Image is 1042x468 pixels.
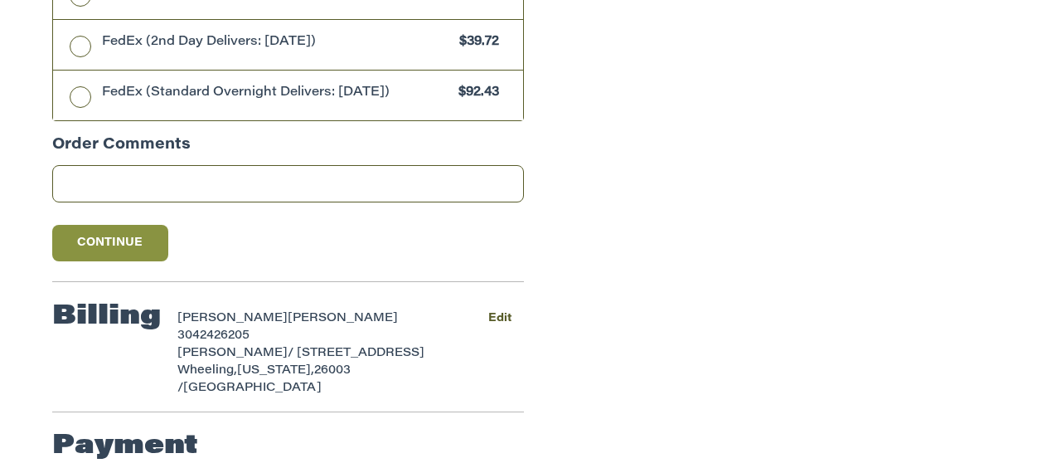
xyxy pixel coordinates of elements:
h2: Payment [52,430,198,463]
span: FedEx (Standard Overnight Delivers: [DATE]) [102,84,451,103]
button: Continue [52,225,168,261]
span: [PERSON_NAME] [177,313,288,324]
h2: Billing [52,300,161,334]
span: [PERSON_NAME] [288,313,398,324]
span: [US_STATE], [237,365,314,377]
span: [PERSON_NAME] [177,348,288,359]
span: Wheeling, [177,365,237,377]
span: / [STREET_ADDRESS] [288,348,424,359]
legend: Order Comments [52,134,191,165]
span: [GEOGRAPHIC_DATA] [183,383,322,394]
span: $92.43 [450,84,499,103]
span: FedEx (2nd Day Delivers: [DATE]) [102,33,452,52]
span: 3042426205 [177,330,250,342]
button: Edit [475,306,524,330]
span: $39.72 [451,33,499,52]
